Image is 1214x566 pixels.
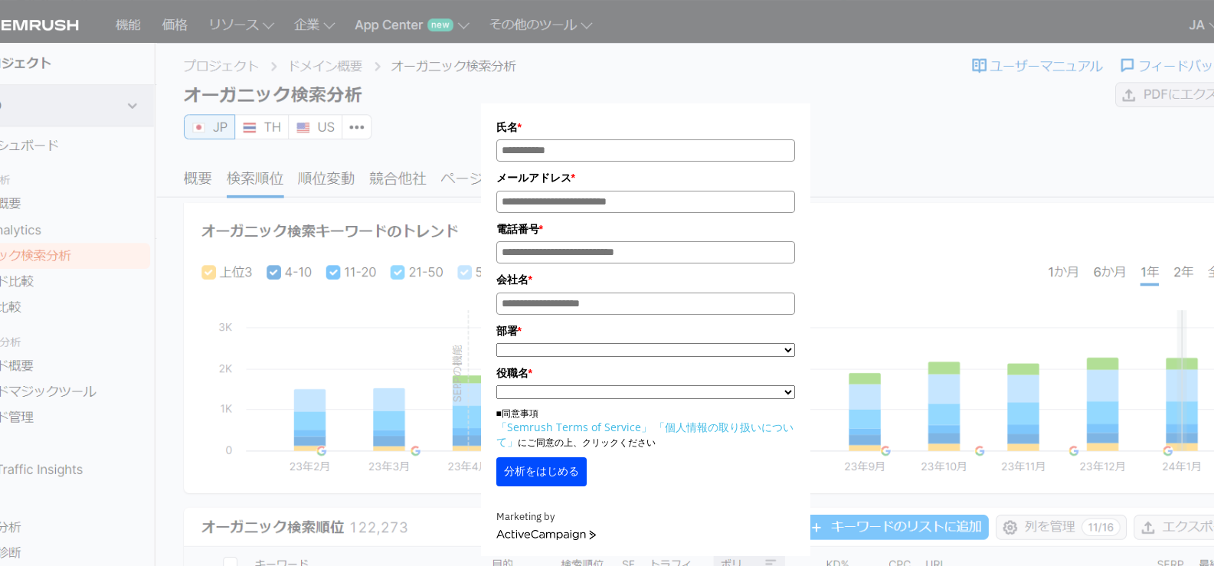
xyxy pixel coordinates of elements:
[496,365,795,381] label: 役職名
[496,119,795,136] label: 氏名
[496,271,795,288] label: 会社名
[496,457,587,486] button: 分析をはじめる
[496,322,795,339] label: 部署
[496,420,794,449] a: 「個人情報の取り扱いについて」
[496,169,795,186] label: メールアドレス
[496,509,795,525] div: Marketing by
[496,221,795,237] label: 電話番号
[496,407,795,450] p: ■同意事項 にご同意の上、クリックください
[496,420,652,434] a: 「Semrush Terms of Service」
